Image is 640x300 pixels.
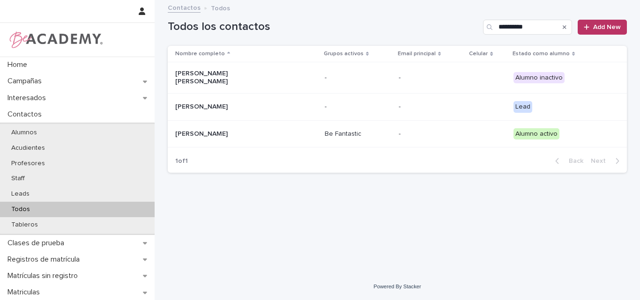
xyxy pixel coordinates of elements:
[4,239,72,248] p: Clases de prueba
[175,70,269,86] p: [PERSON_NAME] [PERSON_NAME]
[168,150,195,173] p: 1 of 1
[513,72,565,84] div: Alumno inactivo
[548,157,587,165] button: Back
[175,130,269,138] p: [PERSON_NAME]
[4,288,47,297] p: Matriculas
[4,144,52,152] p: Acudientes
[168,20,479,34] h1: Todos los contactos
[591,158,611,164] span: Next
[373,284,421,289] a: Powered By Stacker
[4,205,37,213] p: Todos
[175,103,269,111] p: [PERSON_NAME]
[325,103,391,111] p: -
[4,60,35,69] p: Home
[4,255,87,264] p: Registros de matrícula
[4,271,85,280] p: Matrículas sin registro
[513,101,532,113] div: Lead
[168,120,627,147] tr: [PERSON_NAME]Be Fantastic- Alumno activo
[483,20,572,35] input: Search
[4,129,45,137] p: Alumnos
[175,49,225,59] p: Nombre completo
[4,175,32,183] p: Staff
[593,24,621,30] span: Add New
[168,62,627,94] tr: [PERSON_NAME] [PERSON_NAME]-- Alumno inactivo
[4,190,37,198] p: Leads
[399,74,462,82] p: -
[4,94,53,102] p: Interesados
[4,160,52,168] p: Profesores
[513,128,559,140] div: Alumno activo
[469,49,488,59] p: Celular
[587,157,627,165] button: Next
[578,20,627,35] a: Add New
[4,221,45,229] p: Tableros
[399,130,462,138] p: -
[4,110,49,119] p: Contactos
[324,49,364,59] p: Grupos activos
[4,77,49,86] p: Campañas
[399,103,462,111] p: -
[168,93,627,120] tr: [PERSON_NAME]-- Lead
[7,30,104,49] img: WPrjXfSUmiLcdUfaYY4Q
[563,158,583,164] span: Back
[211,2,230,13] p: Todos
[513,49,570,59] p: Estado como alumno
[168,2,201,13] a: Contactos
[325,130,391,138] p: Be Fantastic
[325,74,391,82] p: -
[398,49,436,59] p: Email principal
